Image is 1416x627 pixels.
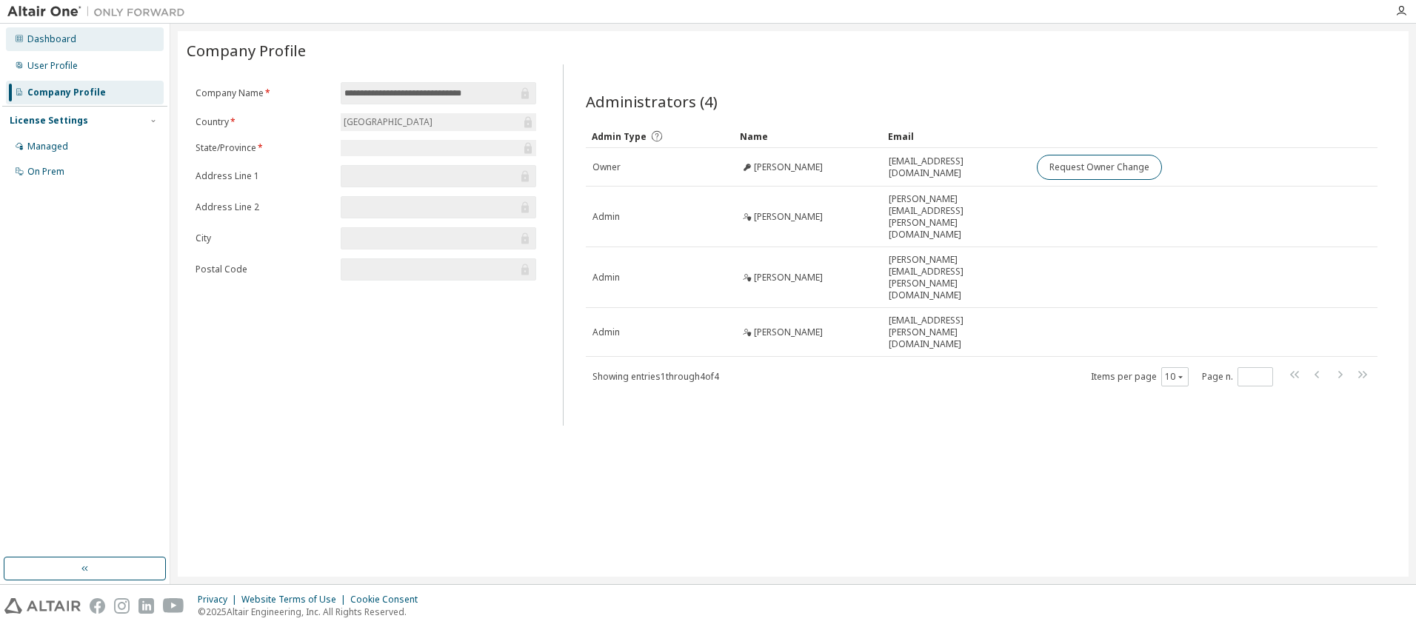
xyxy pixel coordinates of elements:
span: [PERSON_NAME] [754,211,823,223]
img: youtube.svg [163,598,184,614]
span: [PERSON_NAME] [754,161,823,173]
span: Admin Type [592,130,647,143]
button: 10 [1165,371,1185,383]
span: Administrators (4) [586,91,718,112]
label: Company Name [196,87,332,99]
div: Email [888,124,1024,148]
img: instagram.svg [114,598,130,614]
div: [GEOGRAPHIC_DATA] [341,113,536,131]
label: City [196,232,332,244]
button: Request Owner Change [1037,155,1162,180]
div: Company Profile [27,87,106,98]
span: Items per page [1091,367,1189,386]
span: [PERSON_NAME][EMAIL_ADDRESS][PERSON_NAME][DOMAIN_NAME] [889,254,1023,301]
span: Company Profile [187,40,306,61]
span: Admin [592,272,620,284]
span: [EMAIL_ADDRESS][DOMAIN_NAME] [889,155,1023,179]
div: User Profile [27,60,78,72]
div: Privacy [198,594,241,606]
div: License Settings [10,115,88,127]
label: Country [196,116,332,128]
img: linkedin.svg [138,598,154,614]
img: altair_logo.svg [4,598,81,614]
img: Altair One [7,4,193,19]
span: Owner [592,161,621,173]
div: Dashboard [27,33,76,45]
img: facebook.svg [90,598,105,614]
label: State/Province [196,142,332,154]
span: [EMAIL_ADDRESS][PERSON_NAME][DOMAIN_NAME] [889,315,1023,350]
label: Address Line 1 [196,170,332,182]
label: Postal Code [196,264,332,275]
div: Name [740,124,876,148]
div: On Prem [27,166,64,178]
label: Address Line 2 [196,201,332,213]
span: [PERSON_NAME] [754,272,823,284]
div: [GEOGRAPHIC_DATA] [341,114,435,130]
div: Cookie Consent [350,594,427,606]
span: Admin [592,211,620,223]
span: [PERSON_NAME][EMAIL_ADDRESS][PERSON_NAME][DOMAIN_NAME] [889,193,1023,241]
div: Managed [27,141,68,152]
div: Website Terms of Use [241,594,350,606]
p: © 2025 Altair Engineering, Inc. All Rights Reserved. [198,606,427,618]
span: Showing entries 1 through 4 of 4 [592,370,719,383]
span: [PERSON_NAME] [754,326,823,338]
span: Page n. [1202,367,1273,386]
span: Admin [592,326,620,338]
